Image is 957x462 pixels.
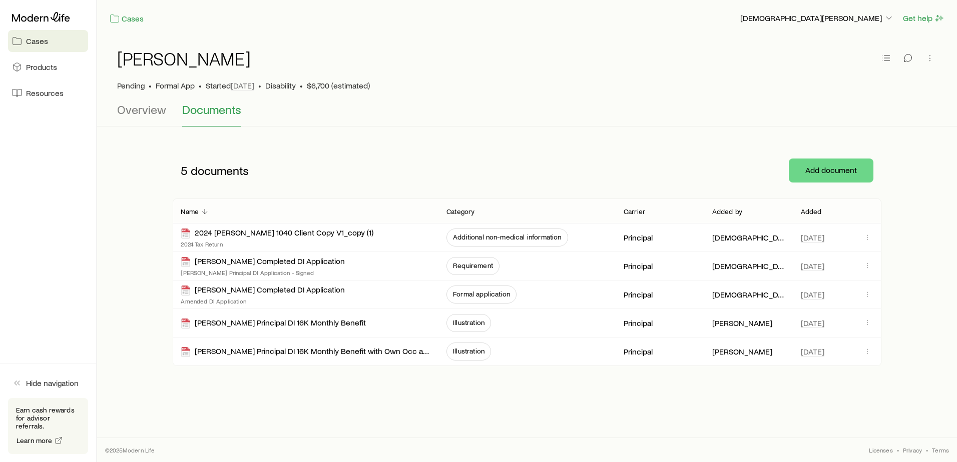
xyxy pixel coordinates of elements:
p: © 2025 Modern Life [105,446,155,454]
button: Add document [789,158,873,182]
p: Amended DI Application [181,297,345,305]
p: Added by [712,207,742,215]
p: Carrier [624,207,645,215]
span: • [258,80,261,90]
span: [DATE] [801,232,824,242]
a: Cases [8,30,88,52]
span: Learn more [17,437,53,444]
a: Terms [932,446,949,454]
span: Overview [117,102,166,116]
p: Added [801,207,822,215]
p: Principal [624,232,653,242]
span: • [897,446,899,454]
span: Resources [26,88,64,98]
button: Hide navigation [8,372,88,394]
span: Cases [26,36,48,46]
div: [PERSON_NAME] Completed DI Application [181,284,345,296]
a: Licenses [869,446,892,454]
p: [PERSON_NAME] [712,318,772,328]
div: Case details tabs [117,102,937,126]
p: 2024 Tax Return [181,240,373,248]
span: 5 [181,163,188,177]
span: Hide navigation [26,378,79,388]
span: Products [26,62,57,72]
span: [DATE] [231,80,254,90]
p: [DEMOGRAPHIC_DATA][PERSON_NAME] [740,13,894,23]
p: Principal [624,346,653,356]
span: [DATE] [801,289,824,299]
span: • [926,446,928,454]
span: documents [191,163,249,177]
p: [PERSON_NAME] Principal DI Application - Signed [181,268,345,276]
span: Illustration [453,347,485,355]
a: Cases [109,13,144,24]
span: Disability [265,80,296,90]
button: Get help [902,12,945,24]
div: [PERSON_NAME] Principal DI 16K Monthly Benefit [181,317,366,329]
button: [DEMOGRAPHIC_DATA][PERSON_NAME] [740,12,894,24]
span: $6,700 (estimated) [307,80,370,90]
p: Principal [624,261,653,271]
p: [DEMOGRAPHIC_DATA][PERSON_NAME] [712,232,785,242]
span: • [149,80,152,90]
span: Additional non-medical information [453,233,561,241]
h1: [PERSON_NAME] [117,48,251,68]
p: Pending [117,80,145,90]
a: Products [8,56,88,78]
p: Earn cash rewards for advisor referrals. [16,406,80,430]
div: [PERSON_NAME] Principal DI 16K Monthly Benefit with Own Occ and Residual [181,346,430,357]
div: 2024 [PERSON_NAME] 1040 Client Copy V1_copy (1) [181,227,373,239]
p: [DEMOGRAPHIC_DATA][PERSON_NAME] [712,261,785,271]
p: Principal [624,289,653,299]
div: Earn cash rewards for advisor referrals.Learn more [8,398,88,454]
span: [DATE] [801,346,824,356]
p: Started [206,80,254,90]
span: [DATE] [801,261,824,271]
span: • [300,80,303,90]
a: Resources [8,82,88,104]
div: [PERSON_NAME] Completed DI Application [181,256,345,267]
a: Privacy [903,446,922,454]
span: Illustration [453,318,485,326]
p: Name [181,207,199,215]
p: Category [446,207,474,215]
span: [DATE] [801,318,824,328]
p: [PERSON_NAME] [712,346,772,356]
span: Formal App [156,80,195,90]
span: Requirement [453,261,493,269]
p: [DEMOGRAPHIC_DATA][PERSON_NAME] [712,289,785,299]
span: Formal application [453,290,510,298]
p: Principal [624,318,653,328]
span: Documents [182,102,241,116]
span: • [199,80,202,90]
